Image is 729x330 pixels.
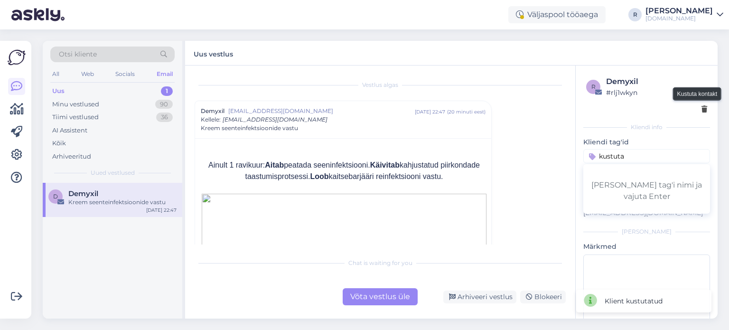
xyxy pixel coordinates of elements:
strong: Aitab [265,161,284,169]
div: [PERSON_NAME] [583,227,710,236]
p: [EMAIL_ADDRESS][DOMAIN_NAME] [583,208,710,218]
div: Uus [52,86,65,96]
p: Märkmed [583,242,710,252]
div: Chat is waiting for you [195,259,566,267]
div: Demyxil [606,76,707,87]
div: 1 [161,86,173,96]
div: [PERSON_NAME] [645,7,713,15]
span: [EMAIL_ADDRESS][DOMAIN_NAME] [228,107,415,115]
div: Web [79,68,96,80]
div: Minu vestlused [52,100,99,109]
span: Kreem seenteinfektsioonide vastu [201,124,298,132]
p: Kliendi tag'id [583,137,710,147]
div: Kliendi info [583,123,710,132]
div: [DATE] 22:47 [146,207,177,214]
span: Uued vestlused [91,169,135,177]
span: Demyxil [68,189,98,198]
img: Askly Logo [8,48,26,66]
span: [EMAIL_ADDRESS][DOMAIN_NAME] [223,116,327,123]
div: 36 [156,113,173,122]
span: r [591,83,596,90]
div: Socials [113,68,137,80]
div: All [50,68,61,80]
input: Lisa tag [583,149,710,163]
label: Uus vestlus [194,47,233,59]
div: AI Assistent [52,126,87,135]
span: Kellele : [201,116,221,123]
div: Email [155,68,175,80]
div: Blokeeri [520,291,566,303]
span: Demyxil [201,107,224,115]
div: Kreem seenteinfektsioonide vastu [68,198,177,207]
strong: Loob [310,172,328,180]
span: D [53,193,58,200]
strong: Käivitab [370,161,400,169]
div: Vestlus algas [195,81,566,89]
div: [DATE] 22:47 [415,108,445,115]
a: [PERSON_NAME][DOMAIN_NAME] [645,7,723,22]
div: R [628,8,642,21]
div: Kõik [52,139,66,148]
div: Tiimi vestlused [52,113,99,122]
font: Ainult 1 ravikuur: peatada seeninfektsiooni. kahjustatud piirkondade taastumisprotsessi. kaitseba... [208,161,480,180]
div: 90 [155,100,173,109]
div: [DOMAIN_NAME] [645,15,713,22]
div: # rlj1wkyn [606,87,707,98]
div: Klient kustutatud [605,296,663,306]
div: Arhiveeritud [52,152,91,161]
small: Kustuta kontakt [677,89,717,98]
div: [PERSON_NAME] tag'i nimi ja vajuta Enter [587,179,706,202]
span: Otsi kliente [59,49,97,59]
div: Võta vestlus üle [343,288,418,305]
div: ( 20 minuti eest ) [447,108,486,115]
div: Väljaspool tööaega [508,6,606,23]
div: Arhiveeri vestlus [443,291,516,303]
